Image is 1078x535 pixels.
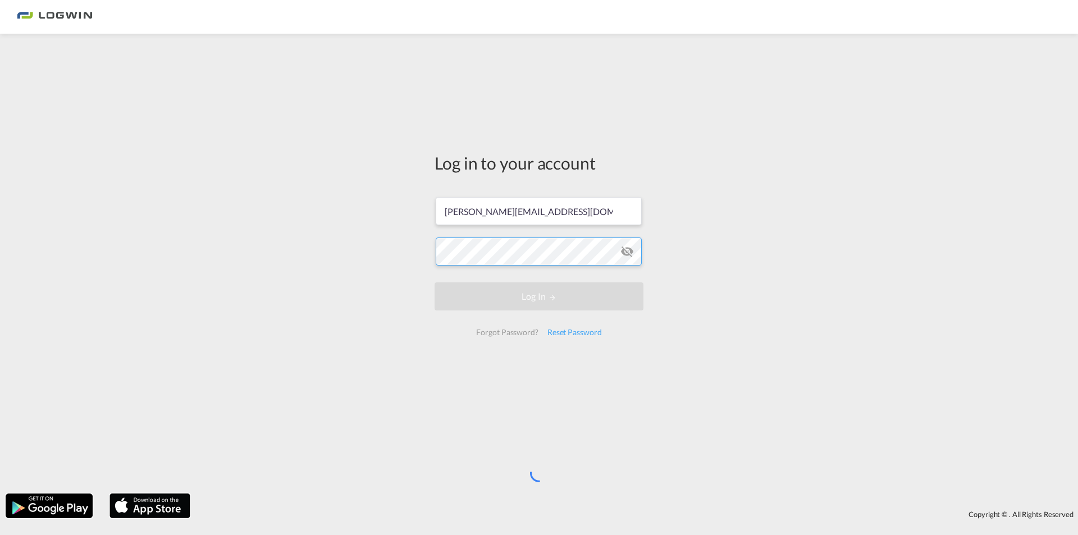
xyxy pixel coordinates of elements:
[435,151,643,175] div: Log in to your account
[435,282,643,310] button: LOGIN
[436,197,642,225] input: Enter email/phone number
[196,505,1078,524] div: Copyright © . All Rights Reserved
[472,322,542,342] div: Forgot Password?
[543,322,606,342] div: Reset Password
[17,4,93,30] img: bc73a0e0d8c111efacd525e4c8ad7d32.png
[620,245,634,258] md-icon: icon-eye-off
[108,492,191,519] img: apple.png
[4,492,94,519] img: google.png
